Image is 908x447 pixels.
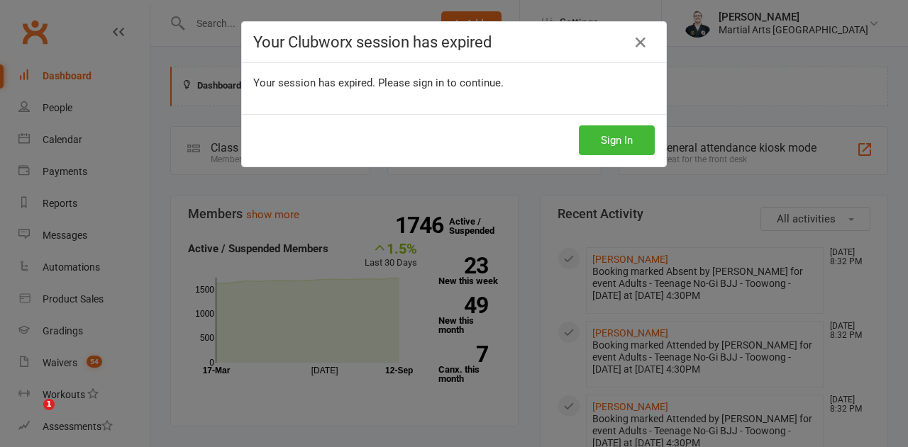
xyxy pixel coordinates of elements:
span: 1 [43,399,55,410]
h4: Your Clubworx session has expired [253,33,655,51]
span: Your session has expired. Please sign in to continue. [253,77,504,89]
button: Sign In [579,125,655,155]
iframe: Intercom live chat [14,399,48,433]
a: Close [629,31,652,54]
